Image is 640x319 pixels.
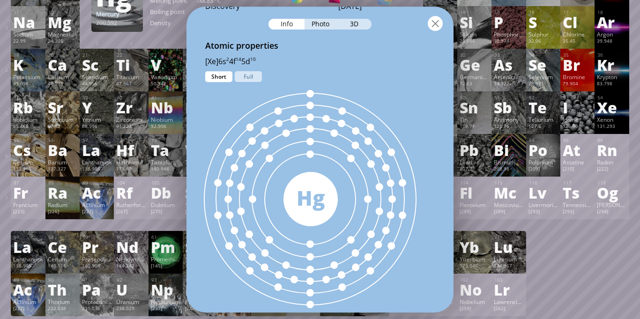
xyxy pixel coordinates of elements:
div: 102 [460,277,489,283]
div: 57 [14,234,43,240]
div: [Xe]6s 4f 5d [205,56,435,67]
div: Nb [151,100,180,115]
div: Uranium [116,298,146,305]
div: Vanadium [151,73,180,81]
div: 3D [338,19,372,30]
div: Sc [82,57,112,72]
div: [222] [597,166,626,173]
div: 115 [494,180,523,186]
div: 40 [117,95,146,101]
div: [244] [185,305,215,313]
div: Molybdenum [185,116,215,123]
div: [223] [13,208,43,216]
div: 34 [529,52,558,58]
div: 54 [597,95,626,101]
div: Cerium [48,255,77,263]
div: Radium [48,201,77,208]
div: 58 [48,234,77,240]
div: 39.098 [13,81,43,88]
div: Moscovium [494,201,523,208]
div: 39.948 [597,38,626,45]
div: [227] [13,305,43,313]
div: Xenon [597,116,626,123]
div: Hg [283,182,338,212]
div: Pu [185,282,215,297]
div: La [82,142,112,157]
div: 57 [82,137,112,143]
div: 12 [48,9,77,15]
div: Mg [48,15,77,30]
sup: 2 [226,56,229,62]
div: Chromium [185,73,215,81]
div: 15 [494,9,523,15]
div: Bismuth [494,158,523,166]
div: 127.6 [528,123,558,131]
div: Yb [460,239,489,254]
div: Ca [48,57,77,72]
div: [209] [528,166,558,173]
div: [289] [460,208,489,216]
div: 24.305 [48,38,77,45]
div: [PERSON_NAME] [597,201,626,208]
div: Yttrium [82,116,112,123]
div: Actinium [13,298,43,305]
div: 207.2 [460,166,489,173]
div: Lr [494,282,523,297]
div: 87 [14,180,43,186]
div: Ge [460,57,489,72]
div: 106 [186,180,215,186]
div: 86 [597,137,626,143]
div: 144.242 [116,263,146,270]
div: 32.06 [528,38,558,45]
div: 95.95 [185,123,215,131]
div: 83.798 [597,81,626,88]
div: K [13,57,43,72]
div: [226] [48,208,77,216]
div: 88 [48,180,77,186]
div: Bromine [563,73,592,81]
div: 17 [563,9,592,15]
div: 85.468 [13,123,43,131]
div: 24 [186,52,215,58]
div: 114 [460,180,489,186]
div: 40.078 [48,81,77,88]
div: 53 [563,95,592,101]
div: Photo [305,19,338,30]
div: Tennessine [563,201,592,208]
div: 84 [529,137,558,143]
div: 32 [460,52,489,58]
div: Ti [116,57,146,72]
div: Zirconium [116,116,146,123]
div: Ytterbium [460,255,489,263]
div: 60 [117,234,146,240]
div: Atomic properties [186,40,454,56]
div: Ba [48,142,77,157]
div: 208.98 [494,166,523,173]
div: Th [48,282,77,297]
div: Astatine [563,158,592,166]
div: 71 [494,234,523,240]
div: Seaborgium [185,201,215,208]
div: 44.956 [82,81,112,88]
div: Cs [13,142,43,157]
div: 20 [48,52,77,58]
div: 173.045 [460,263,489,270]
div: La [13,239,43,254]
div: Sg [185,185,215,200]
div: [294] [597,208,626,216]
div: Tantalum [151,158,180,166]
div: 22.99 [13,38,43,45]
div: Sb [494,100,523,115]
div: 59 [82,234,112,240]
div: 62 [186,234,215,240]
div: U [116,282,146,297]
div: As [494,57,523,72]
div: Tellurium [528,116,558,123]
div: Livermorium [528,201,558,208]
div: 74 [186,137,215,143]
div: 33 [494,52,523,58]
div: 92.906 [151,123,180,131]
div: Iodine [563,116,592,123]
div: [270] [151,208,180,216]
div: No [460,282,489,297]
